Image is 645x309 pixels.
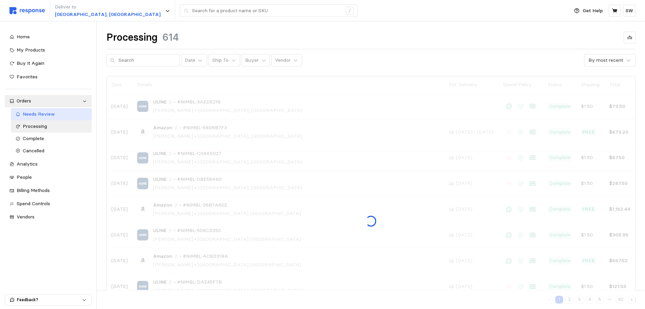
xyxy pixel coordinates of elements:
a: Vendors [5,211,92,223]
span: Cancelled [23,148,44,154]
p: Buyer [245,57,259,64]
span: People [17,174,32,180]
span: Complete [23,135,44,141]
h1: 614 [162,31,179,44]
button: Vendor [271,54,302,67]
a: Complete [11,133,92,145]
div: Orders [17,97,80,105]
div: / [346,7,354,15]
span: Vendors [17,214,35,220]
p: Feedback? [17,297,82,303]
p: [GEOGRAPHIC_DATA], [GEOGRAPHIC_DATA] [55,11,160,18]
img: svg%3e [9,7,45,14]
a: Processing [11,120,92,133]
span: My Products [17,47,45,53]
div: Date [185,57,195,64]
p: Vendor [275,57,291,64]
span: Spend Controls [17,200,50,207]
input: Search [119,54,176,66]
span: Billing Methods [17,187,50,193]
p: Ship To [212,57,229,64]
span: Favorites [17,74,38,80]
button: Feedback? [5,294,91,305]
span: Home [17,34,30,40]
a: Home [5,31,92,43]
p: SW [625,7,633,15]
span: Needs Review [23,111,55,117]
div: By most recent [588,57,623,64]
a: Cancelled [11,145,92,157]
span: Buy It Again [17,60,44,66]
h1: Processing [106,31,157,44]
a: Orders [5,95,92,107]
p: Deliver to [55,3,160,11]
a: Billing Methods [5,185,92,197]
p: Get Help [583,7,603,15]
a: Buy It Again [5,57,92,70]
a: Favorites [5,71,92,83]
a: People [5,171,92,184]
a: Needs Review [11,108,92,120]
button: SW [623,5,636,17]
span: Processing [23,123,47,129]
a: Analytics [5,158,92,170]
a: Spend Controls [5,198,92,210]
a: My Products [5,44,92,56]
button: Buyer [241,54,270,67]
button: Ship To [209,54,240,67]
button: Get Help [570,4,607,17]
input: Search for a product name or SKU [192,5,342,17]
span: Analytics [17,161,38,167]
